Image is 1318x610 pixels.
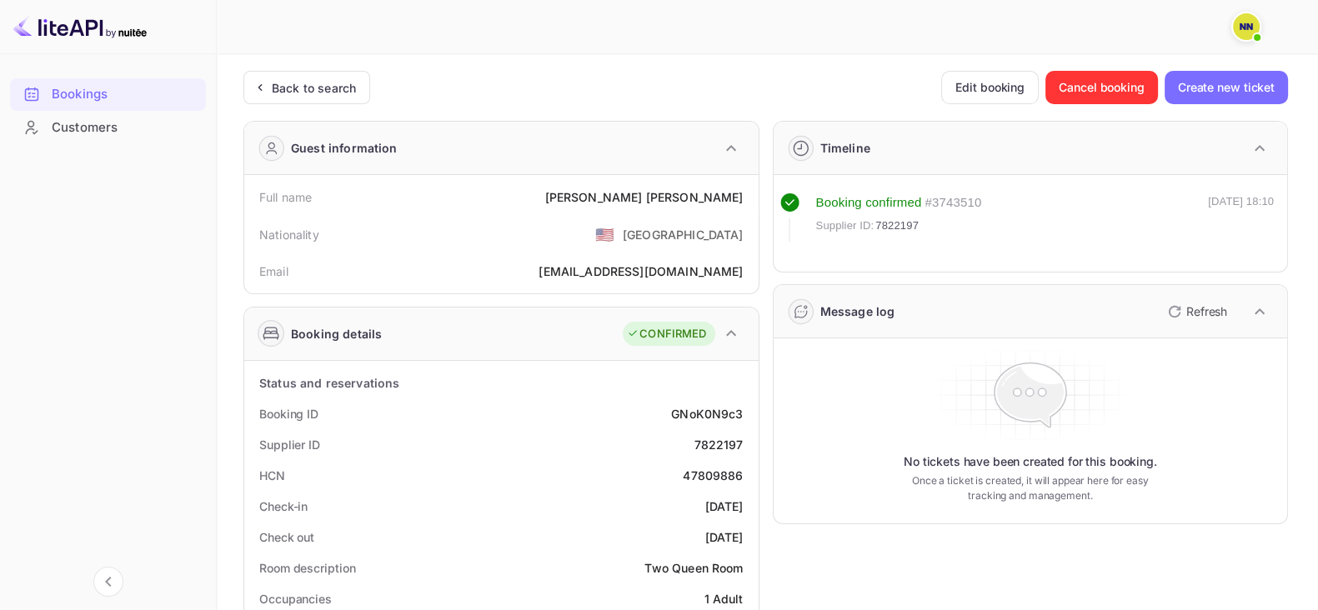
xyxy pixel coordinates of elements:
[259,590,332,607] div: Occupancies
[816,217,874,234] span: Supplier ID:
[259,497,308,515] div: Check-in
[705,497,744,515] div: [DATE]
[893,473,1168,503] p: Once a ticket is created, it will appear here for easy tracking and management.
[259,559,355,577] div: Room description
[816,193,922,212] div: Booking confirmed
[904,453,1157,470] p: No tickets have been created for this booking.
[272,79,356,97] div: Back to search
[1165,71,1288,104] button: Create new ticket
[10,78,206,109] a: Bookings
[1158,298,1234,325] button: Refresh
[13,13,147,40] img: LiteAPI logo
[259,528,314,546] div: Check out
[941,71,1039,104] button: Edit booking
[259,262,288,280] div: Email
[259,374,399,392] div: Status and reservations
[820,139,870,157] div: Timeline
[1045,71,1158,104] button: Cancel booking
[10,78,206,111] div: Bookings
[875,217,919,234] span: 7822197
[544,188,743,206] div: [PERSON_NAME] [PERSON_NAME]
[627,326,706,342] div: CONFIRMED
[52,85,198,104] div: Bookings
[259,226,319,243] div: Nationality
[644,559,743,577] div: Two Queen Room
[259,436,320,453] div: Supplier ID
[291,139,398,157] div: Guest information
[671,405,743,422] div: GNoK0N9c3
[10,112,206,144] div: Customers
[93,567,123,597] button: Collapse navigation
[1233,13,1260,40] img: N/A N/A
[291,325,382,342] div: Booking details
[623,226,744,243] div: [GEOGRAPHIC_DATA]
[259,405,318,422] div: Booking ID
[683,467,743,484] div: 47809886
[539,262,743,280] div: [EMAIL_ADDRESS][DOMAIN_NAME]
[52,118,198,137] div: Customers
[704,590,743,607] div: 1 Adult
[259,467,285,484] div: HCN
[1208,193,1274,242] div: [DATE] 18:10
[694,436,743,453] div: 7822197
[705,528,744,546] div: [DATE]
[595,219,614,249] span: United States
[1186,302,1227,320] p: Refresh
[259,188,312,206] div: Full name
[10,112,206,142] a: Customers
[925,193,981,212] div: # 3743510
[820,302,895,320] div: Message log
